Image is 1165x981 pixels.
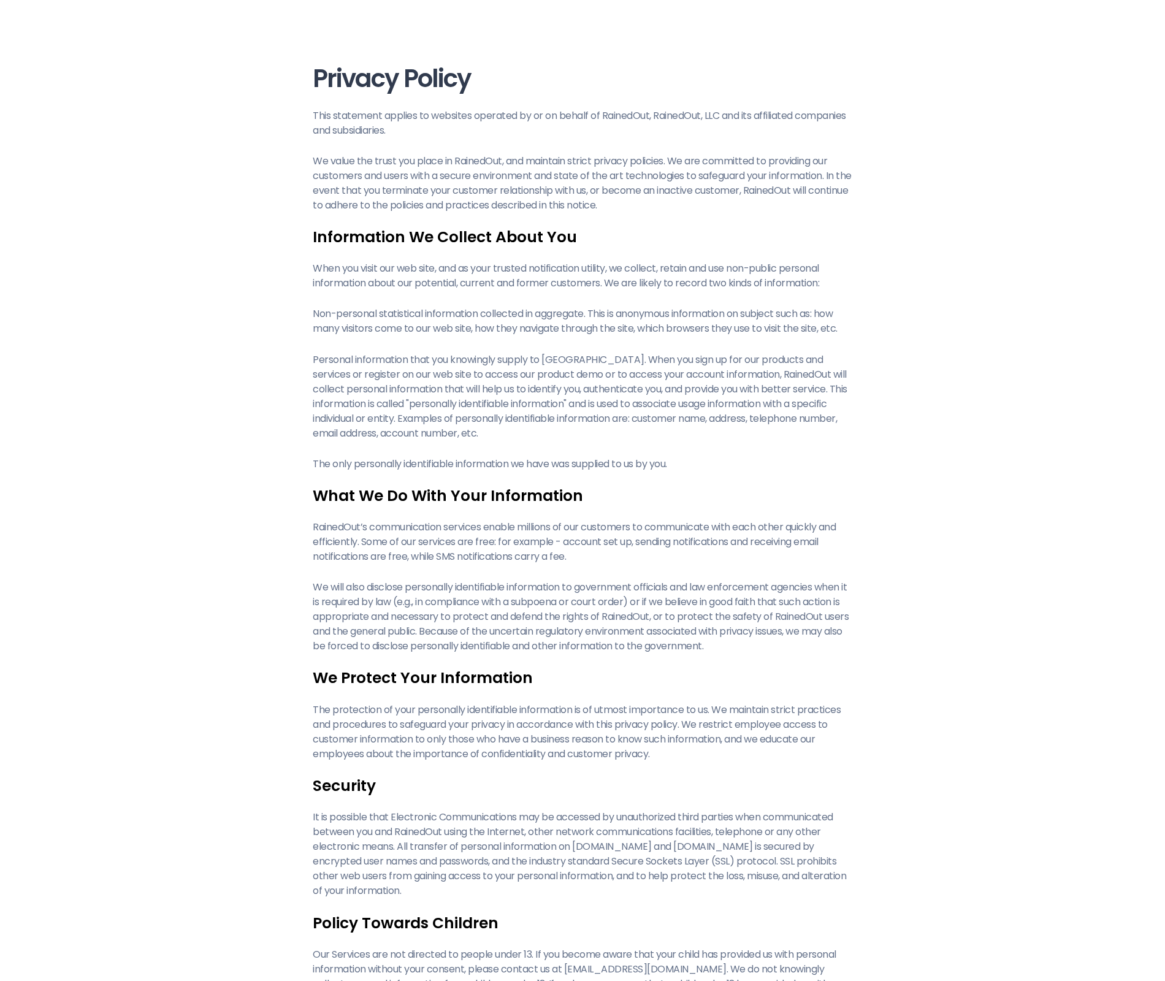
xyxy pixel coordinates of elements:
[313,580,852,654] p: We will also disclose personally identifiable information to government officials and law enforce...
[313,915,852,931] h3: Policy Towards Children
[313,777,852,794] h3: Security
[313,307,852,336] p: Non-personal statistical information collected in aggregate. This is anonymous information on sub...
[313,703,852,762] p: The protection of your personally identifiable information is of utmost importance to us. We main...
[313,353,852,441] p: Personal information that you knowingly supply to [GEOGRAPHIC_DATA]. When you sign up for our pro...
[313,457,852,471] p: The only personally identifiable information we have was supplied to us by you.
[313,65,852,93] h1: Privacy Policy
[313,229,852,245] h3: Information We Collect About You
[313,154,852,213] p: We value the trust you place in RainedOut, and maintain strict privacy policies. We are committed...
[313,487,852,504] h3: What We Do With Your Information
[313,670,852,686] h3: We Protect Your Information
[313,109,852,138] p: This statement applies to websites operated by or on behalf of RainedOut, RainedOut, LLC and its ...
[313,810,852,898] p: It is possible that Electronic Communications may be accessed by unauthorized third parties when ...
[313,261,852,291] p: When you visit our web site, and as your trusted notification utility, we collect, retain and use...
[313,520,852,564] p: RainedOut’s communication services enable millions of our customers to communicate with each othe...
